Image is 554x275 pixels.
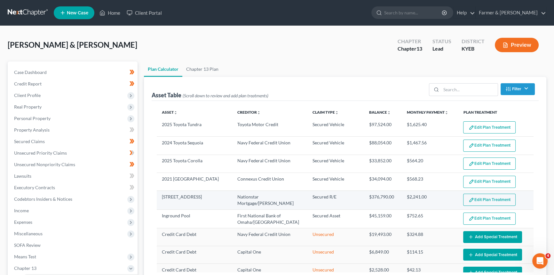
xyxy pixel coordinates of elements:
[14,116,51,121] span: Personal Property
[402,209,458,228] td: $752.65
[157,246,232,263] td: Credit Card Debt
[232,209,308,228] td: First National Bank of Omaha/[GEOGRAPHIC_DATA]
[335,111,339,115] i: unfold_more
[402,137,458,155] td: $1,467.56
[174,111,178,115] i: unfold_more
[398,38,422,45] div: Chapter
[469,161,474,166] img: edit-pencil-c1479a1de80d8dea1e2430c2f745a3c6a07e9d7aa2eeffe225670001d78357a8.svg
[463,213,516,225] button: Edit Plan Treatment
[14,185,55,190] span: Executory Contracts
[157,137,232,155] td: 2024 Toyota Sequoia
[14,93,41,98] span: Client Profile
[162,110,178,115] a: Assetunfold_more
[14,242,41,248] span: SOFA Review
[364,173,402,191] td: $34,094.00
[364,209,402,228] td: $45,159.00
[402,173,458,191] td: $568.23
[313,110,339,115] a: Claim Typeunfold_more
[432,45,451,53] div: Lead
[364,228,402,246] td: $19,493.00
[123,7,165,19] a: Client Portal
[157,209,232,228] td: Inground Pool
[157,119,232,137] td: 2025 Toyota Tundra
[469,125,474,130] img: edit-pencil-c1479a1de80d8dea1e2430c2f745a3c6a07e9d7aa2eeffe225670001d78357a8.svg
[463,140,516,152] button: Edit Plan Treatment
[14,150,67,156] span: Unsecured Priority Claims
[14,231,43,236] span: Miscellaneous
[402,228,458,246] td: $324.88
[9,159,138,170] a: Unsecured Nonpriority Claims
[463,121,516,133] button: Edit Plan Treatment
[232,228,308,246] td: Navy Federal Credit Union
[369,110,391,115] a: Balanceunfold_more
[532,253,548,269] iframe: Intercom live chat
[463,176,516,188] button: Edit Plan Treatment
[463,194,516,206] button: Edit Plan Treatment
[237,110,261,115] a: Creditorunfold_more
[14,127,50,133] span: Property Analysis
[307,155,364,173] td: Secured Vehicle
[14,265,36,271] span: Chapter 13
[257,111,261,115] i: unfold_more
[407,110,448,115] a: Monthly Paymentunfold_more
[9,67,138,78] a: Case Dashboard
[469,197,474,203] img: edit-pencil-c1479a1de80d8dea1e2430c2f745a3c6a07e9d7aa2eeffe225670001d78357a8.svg
[463,231,522,243] button: Add Special Treatment
[157,191,232,209] td: [STREET_ADDRESS]
[387,111,391,115] i: unfold_more
[402,119,458,137] td: $1,625.40
[14,81,42,86] span: Credit Report
[441,84,498,96] input: Search...
[469,216,474,221] img: edit-pencil-c1479a1de80d8dea1e2430c2f745a3c6a07e9d7aa2eeffe225670001d78357a8.svg
[364,137,402,155] td: $88,054.00
[157,228,232,246] td: Credit Card Debt
[463,158,516,170] button: Edit Plan Treatment
[9,170,138,182] a: Lawsuits
[307,209,364,228] td: Secured Asset
[307,119,364,137] td: Secured Vehicle
[232,173,308,191] td: Connexus Credit Union
[96,7,123,19] a: Home
[14,219,32,225] span: Expenses
[232,246,308,263] td: Capital One
[307,137,364,155] td: Secured Vehicle
[144,61,182,77] a: Plan Calculator
[14,173,31,179] span: Lawsuits
[469,143,474,148] img: edit-pencil-c1479a1de80d8dea1e2430c2f745a3c6a07e9d7aa2eeffe225670001d78357a8.svg
[384,7,443,19] input: Search by name...
[14,254,36,259] span: Means Test
[469,179,474,184] img: edit-pencil-c1479a1de80d8dea1e2430c2f745a3c6a07e9d7aa2eeffe225670001d78357a8.svg
[416,45,422,52] span: 13
[67,11,88,15] span: New Case
[183,93,268,98] span: (Scroll down to review and add plan treatments)
[463,249,522,261] button: Add Special Treatment
[545,253,550,258] span: 4
[14,69,47,75] span: Case Dashboard
[232,137,308,155] td: Navy Federal Credit Union
[182,61,222,77] a: Chapter 13 Plan
[152,91,268,99] div: Asset Table
[9,182,138,193] a: Executory Contracts
[432,38,451,45] div: Status
[157,173,232,191] td: 2021 [GEOGRAPHIC_DATA]
[462,45,485,53] div: KYEB
[307,228,364,246] td: Unsecured
[307,173,364,191] td: Secured Vehicle
[445,111,448,115] i: unfold_more
[501,83,535,95] button: Filter
[9,239,138,251] a: SOFA Review
[14,196,72,202] span: Codebtors Insiders & Notices
[307,246,364,263] td: Unsecured
[232,119,308,137] td: Toyota Motor Credit
[402,191,458,209] td: $2,241.00
[232,155,308,173] td: Navy Federal Credit Union
[9,124,138,136] a: Property Analysis
[495,38,539,52] button: Preview
[14,139,45,144] span: Secured Claims
[14,104,42,109] span: Real Property
[458,106,534,119] th: Plan Treatment
[9,147,138,159] a: Unsecured Priority Claims
[364,246,402,263] td: $6,849.00
[8,40,137,49] span: [PERSON_NAME] & [PERSON_NAME]
[14,208,29,213] span: Income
